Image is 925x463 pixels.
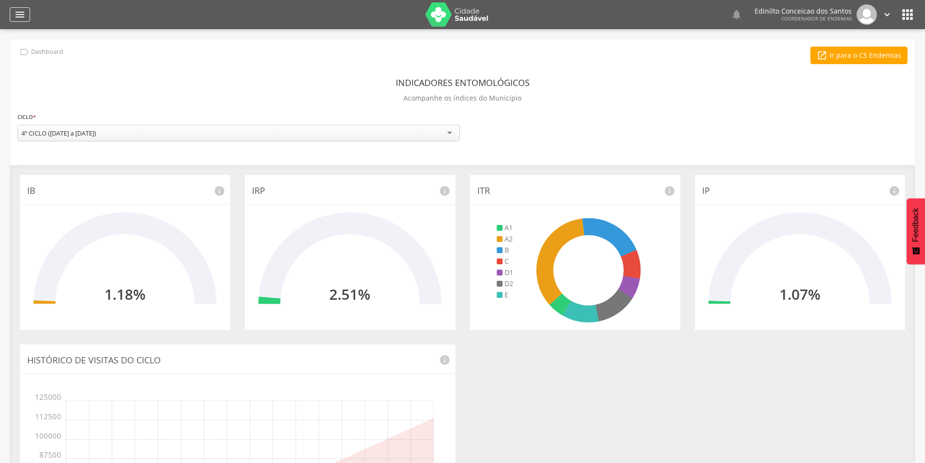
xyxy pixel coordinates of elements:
[781,15,852,22] span: Coordenador de Endemias
[21,129,96,137] div: 4º CICLO ([DATE] a [DATE])
[396,74,530,91] header: Indicadores Entomológicos
[477,185,673,197] p: ITR
[497,245,513,255] li: B
[817,50,827,61] i: 
[664,185,675,197] i: info
[439,185,451,197] i: info
[27,354,448,367] p: Histórico de Visitas do Ciclo
[497,223,513,233] li: A1
[404,91,521,105] p: Acompanhe os índices do Município
[214,185,225,197] i: info
[31,48,63,56] p: Dashboard
[907,198,925,264] button: Feedback - Mostrar pesquisa
[47,420,61,440] span: 100000
[497,290,513,300] li: E
[900,7,915,22] i: 
[47,386,61,401] span: 125000
[252,185,448,197] p: IRP
[27,185,223,197] p: IB
[731,4,742,25] a: 
[882,9,892,20] i: 
[497,268,513,277] li: D1
[497,234,513,244] li: A2
[702,185,898,197] p: IP
[497,279,513,289] li: D2
[17,112,36,122] label: Ciclo
[329,286,370,302] h2: 2.51%
[10,7,30,22] a: 
[731,9,742,20] i: 
[882,4,892,25] a: 
[755,8,852,15] p: Edinilto Conceicao dos Santos
[47,401,61,420] span: 112500
[47,440,61,459] span: 87500
[14,9,26,20] i: 
[439,354,451,366] i: info
[497,257,513,266] li: C
[19,47,30,57] i: 
[104,286,146,302] h2: 1.18%
[779,286,821,302] h2: 1.07%
[911,208,920,242] span: Feedback
[889,185,900,197] i: info
[810,47,908,64] a: Ir para o CS Endemias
